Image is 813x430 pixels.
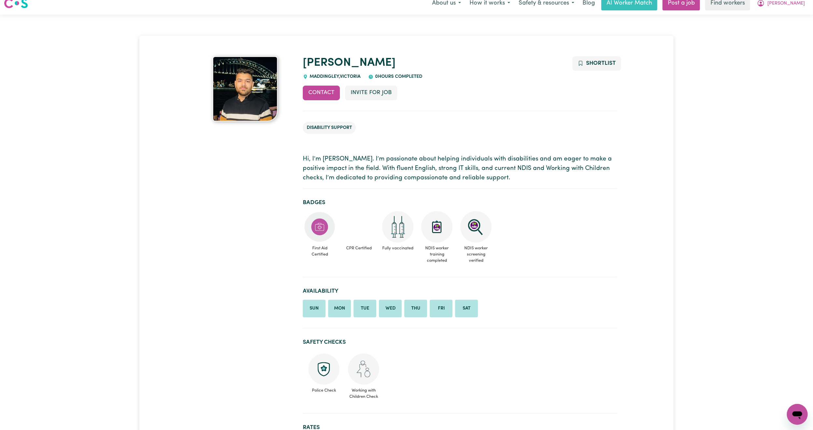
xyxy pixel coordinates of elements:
[303,86,340,100] button: Contact
[404,300,427,317] li: Available on Thursday
[381,243,415,254] span: Fully vaccinated
[303,243,337,260] span: First Aid Certified
[213,56,278,121] img: Sanyam
[421,211,453,243] img: CS Academy: Introduction to NDIS Worker Training course completed
[586,61,616,66] span: Shortlist
[343,211,374,243] img: Care and support worker has completed CPR Certification
[308,354,340,385] img: Police check
[459,243,493,267] span: NDIS worker screening verified
[354,300,376,317] li: Available on Tuesday
[303,300,326,317] li: Available on Sunday
[382,211,414,243] img: Care and support worker has received 2 doses of COVID-19 vaccine
[304,211,335,243] img: Care and support worker has completed First Aid Certification
[308,74,360,79] span: MADDINGLEY , Victoria
[328,300,351,317] li: Available on Monday
[787,404,808,425] iframe: Button to launch messaging window, conversation in progress
[303,339,617,346] h2: Safety Checks
[460,211,492,243] img: NDIS Worker Screening Verified
[420,243,454,267] span: NDIS worker training completed
[348,385,380,400] span: Working with Children Check
[342,243,376,254] span: CPR Certified
[303,57,396,69] a: [PERSON_NAME]
[572,56,622,71] button: Add to shortlist
[345,86,397,100] button: Invite for Job
[303,199,617,206] h2: Badges
[303,155,617,183] p: Hi, I’m [PERSON_NAME]. I’m passionate about helping individuals with disabilities and am eager to...
[348,354,379,385] img: Working with children check
[455,300,478,317] li: Available on Saturday
[195,56,295,121] a: Sanyam's profile picture'
[373,74,422,79] span: 0 hours completed
[303,122,356,134] li: Disability Support
[308,385,340,394] span: Police Check
[379,300,402,317] li: Available on Wednesday
[303,288,617,295] h2: Availability
[430,300,453,317] li: Available on Friday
